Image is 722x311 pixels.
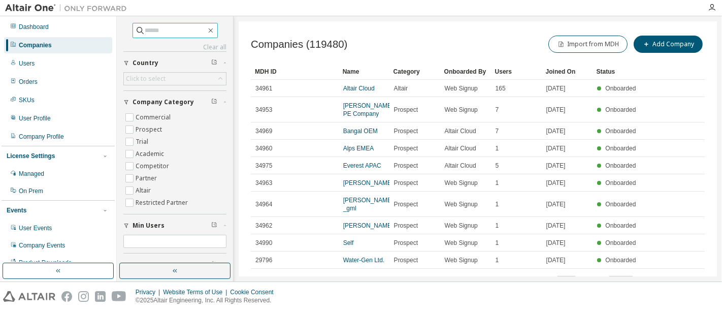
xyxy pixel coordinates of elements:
span: [DATE] [546,84,566,92]
span: 5 [496,162,499,170]
span: Prospect [394,239,418,247]
span: 1 [496,200,499,208]
span: 29796 [255,256,272,264]
div: On Prem [19,187,43,195]
span: Prospect [394,179,418,187]
span: Prospect [394,256,418,264]
a: Clear all [123,43,226,51]
span: [DATE] [546,222,566,230]
div: Cookie Consent [230,288,279,296]
span: 34961 [255,84,272,92]
span: Onboarded [605,257,636,264]
img: instagram.svg [78,291,89,302]
span: Web Signup [445,222,478,230]
div: Company Events [19,241,65,250]
span: Onboarded [605,128,636,135]
span: 34962 [255,222,272,230]
span: Prospect [394,200,418,208]
span: 34990 [255,239,272,247]
span: Prospect [394,127,418,135]
span: Altair Cloud [445,162,476,170]
span: Web Signup [445,84,478,92]
img: youtube.svg [112,291,126,302]
span: Onboarded [605,162,636,169]
label: Competitor [136,160,171,172]
img: facebook.svg [61,291,72,302]
div: Joined On [546,64,588,80]
a: Bangal OEM [343,128,378,135]
span: 34969 [255,127,272,135]
img: Altair One [5,3,132,13]
button: Import from MDH [548,36,628,53]
label: Partner [136,172,159,184]
a: [PERSON_NAME] _gml [343,197,393,212]
a: Altair Cloud [343,85,375,92]
span: Onboarded [605,222,636,229]
span: [DATE] [546,239,566,247]
span: Web Signup [445,200,478,208]
button: Max Users [123,254,226,276]
span: 7 [496,127,499,135]
span: Web Signup [445,179,478,187]
span: Prospect [394,144,418,152]
span: [DATE] [546,256,566,264]
span: 34964 [255,200,272,208]
a: Everest APAC [343,162,381,169]
span: Page n. [585,276,633,289]
span: Altair [394,84,408,92]
label: Restricted Partner [136,197,190,209]
span: 1 [496,222,499,230]
img: altair_logo.svg [3,291,55,302]
span: Prospect [394,162,418,170]
span: Min Users [133,222,165,230]
span: 1 [496,144,499,152]
div: Name [343,64,385,80]
span: 7 [496,106,499,114]
label: Academic [136,148,166,160]
div: User Events [19,224,52,232]
span: 34960 [255,144,272,152]
button: Add Company [634,36,703,53]
img: linkedin.svg [95,291,106,302]
button: Country [123,52,226,74]
span: Clear filter [211,222,217,230]
div: Privacy [136,288,163,296]
div: User Profile [19,114,51,122]
span: Prospect [394,222,418,230]
span: Onboarded [605,106,636,113]
span: Companies (119480) [251,39,347,50]
span: Clear filter [211,98,217,106]
span: Company Category [133,98,194,106]
span: [DATE] [546,200,566,208]
div: Click to select [124,73,226,85]
div: Events [7,206,26,214]
div: Dashboard [19,23,49,31]
div: Onboarded By [444,64,487,80]
label: Prospect [136,123,164,136]
div: Orders [19,78,38,86]
p: © 2025 Altair Engineering, Inc. All Rights Reserved. [136,296,280,305]
a: Self [343,239,354,246]
span: 1 [496,179,499,187]
div: Company Profile [19,133,64,141]
div: Website Terms of Use [163,288,230,296]
div: Category [393,64,436,80]
span: [DATE] [546,106,566,114]
div: Companies [19,41,52,49]
button: Company Category [123,91,226,113]
a: [PERSON_NAME] [343,222,393,229]
div: Managed [19,170,44,178]
span: 1 [496,256,499,264]
span: [DATE] [546,144,566,152]
a: Alps EMEA [343,145,374,152]
span: Altair Cloud [445,127,476,135]
span: Web Signup [445,256,478,264]
a: [PERSON_NAME] [343,179,393,186]
div: MDH ID [255,64,335,80]
span: Onboarded [605,85,636,92]
span: Web Signup [445,239,478,247]
span: Prospect [394,106,418,114]
span: 165 [496,84,506,92]
div: Users [495,64,538,80]
div: License Settings [7,152,55,160]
